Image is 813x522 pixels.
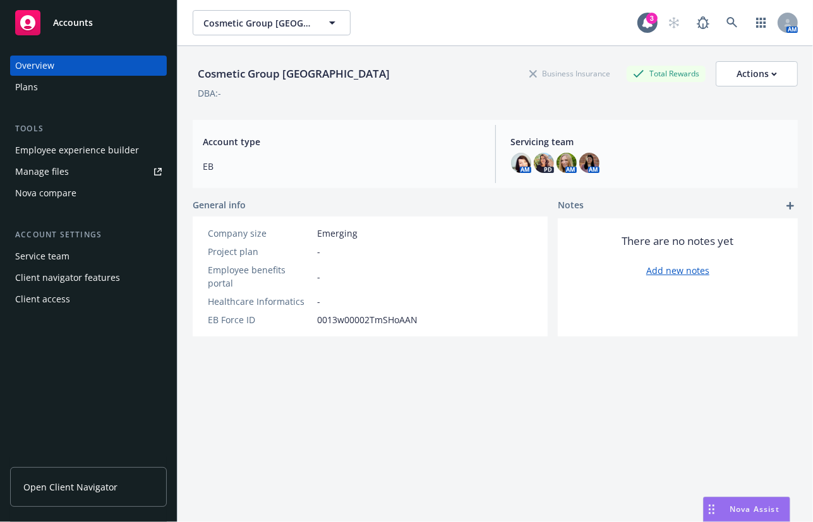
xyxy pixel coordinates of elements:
[15,183,76,203] div: Nova compare
[10,183,167,203] a: Nova compare
[10,289,167,309] a: Client access
[534,153,554,173] img: photo
[23,480,117,494] span: Open Client Navigator
[317,245,320,258] span: -
[622,234,734,249] span: There are no notes yet
[198,86,221,100] div: DBA: -
[627,66,706,81] div: Total Rewards
[10,246,167,266] a: Service team
[15,162,69,182] div: Manage files
[208,313,312,326] div: EB Force ID
[579,153,599,173] img: photo
[10,77,167,97] a: Plans
[720,10,745,35] a: Search
[15,268,120,288] div: Client navigator features
[193,198,246,211] span: General info
[193,66,395,82] div: Cosmetic Group [GEOGRAPHIC_DATA]
[690,10,716,35] a: Report a Bug
[704,497,720,521] div: Drag to move
[208,263,312,290] div: Employee benefits portal
[317,313,418,326] span: 0013w00002TmSHoAAN
[208,245,312,258] div: Project plan
[10,5,167,40] a: Accounts
[10,140,167,160] a: Employee experience builder
[193,10,351,35] button: Cosmetic Group [GEOGRAPHIC_DATA]
[646,13,658,24] div: 3
[10,122,167,135] div: Tools
[15,56,54,76] div: Overview
[203,160,480,173] span: EB
[523,66,617,81] div: Business Insurance
[208,227,312,240] div: Company size
[15,77,38,97] div: Plans
[730,504,780,514] span: Nova Assist
[208,295,312,308] div: Healthcare Informatics
[661,10,687,35] a: Start snowing
[317,227,358,240] span: Emerging
[203,16,313,30] span: Cosmetic Group [GEOGRAPHIC_DATA]
[53,18,93,28] span: Accounts
[317,295,320,308] span: -
[203,135,480,148] span: Account type
[557,153,577,173] img: photo
[15,140,139,160] div: Employee experience builder
[317,270,320,283] span: -
[783,198,798,213] a: add
[737,62,777,86] div: Actions
[646,264,709,277] a: Add new notes
[10,56,167,76] a: Overview
[511,135,788,148] span: Servicing team
[716,61,798,86] button: Actions
[15,289,70,309] div: Client access
[511,153,531,173] img: photo
[10,162,167,182] a: Manage files
[558,198,584,213] span: Notes
[10,228,167,241] div: Account settings
[15,246,69,266] div: Service team
[703,497,790,522] button: Nova Assist
[10,268,167,288] a: Client navigator features
[749,10,774,35] a: Switch app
